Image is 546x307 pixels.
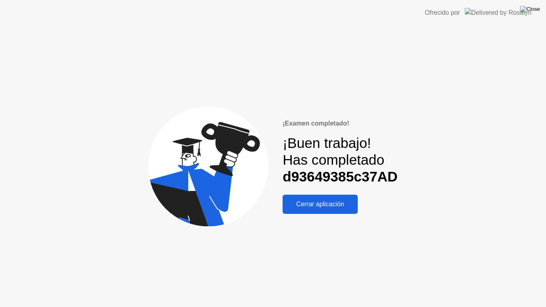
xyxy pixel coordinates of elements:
div: Cerrar aplicación [285,201,355,208]
div: Ofrecido por [425,8,460,18]
img: Delivered by Rosalyn [465,8,532,17]
div: ¡Buen trabajo! Has completado [283,135,398,185]
img: Close [520,6,540,12]
b: d93649385c37AD [283,169,398,184]
button: Cerrar aplicación [283,195,358,214]
div: ¡Examen completado! [283,119,398,128]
